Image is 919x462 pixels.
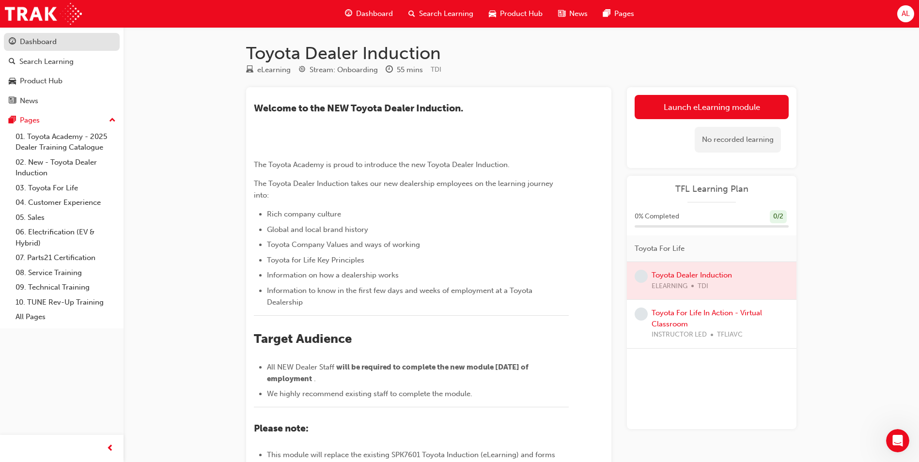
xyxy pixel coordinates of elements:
span: will be required to complete the new module [DATE] of employment [267,363,530,383]
div: No recorded learning [695,127,781,153]
div: Search Learning [19,56,74,67]
span: guage-icon [345,8,352,20]
h1: Toyota Dealer Induction [246,43,796,64]
a: news-iconNews [550,4,595,24]
span: search-icon [408,8,415,20]
iframe: Intercom live chat [886,429,909,452]
div: Dashboard [20,36,57,47]
a: All Pages [12,309,120,324]
a: guage-iconDashboard [337,4,401,24]
span: learningRecordVerb_NONE-icon [635,270,648,283]
div: Pages [20,115,40,126]
a: 09. Technical Training [12,280,120,295]
a: Search Learning [4,53,120,71]
a: 07. Parts21 Certification [12,250,120,265]
span: Learning resource code [431,65,441,74]
a: 08. Service Training [12,265,120,280]
span: INSTRUCTOR LED [652,329,707,340]
a: Toyota For Life In Action - Virtual Classroom [652,308,762,328]
img: Trak [5,3,82,25]
span: Information on how a dealership works [267,271,399,279]
span: Rich company culture [267,210,341,218]
span: learningRecordVerb_NONE-icon [635,308,648,321]
span: News [569,8,588,19]
a: Launch eLearning module [635,95,789,119]
a: 02. New - Toyota Dealer Induction [12,155,120,181]
span: car-icon [489,8,496,20]
a: search-iconSearch Learning [401,4,481,24]
span: ​Welcome to the NEW Toyota Dealer Induction. [254,103,463,114]
div: Duration [386,64,423,76]
span: Toyota for Life Key Principles [267,256,364,264]
a: Product Hub [4,72,120,90]
span: . [314,374,316,383]
span: We highly recommend existing staff to complete the module. [267,389,472,398]
span: TFLIAVC [717,329,743,340]
button: Pages [4,111,120,129]
button: AL [897,5,914,22]
span: Pages [614,8,634,19]
span: prev-icon [107,443,114,455]
span: up-icon [109,114,116,127]
span: Dashboard [356,8,393,19]
span: The Toyota Academy is proud to introduce the new Toyota Dealer Induction. [254,160,510,169]
span: learningResourceType_ELEARNING-icon [246,66,253,75]
a: pages-iconPages [595,4,642,24]
div: eLearning [257,64,291,76]
span: Target Audience [254,331,352,346]
div: Stream: Onboarding [310,64,378,76]
span: target-icon [298,66,306,75]
a: News [4,92,120,110]
span: pages-icon [603,8,610,20]
span: 0 % Completed [635,211,679,222]
a: TFL Learning Plan [635,184,789,195]
div: News [20,95,38,107]
a: 10. TUNE Rev-Up Training [12,295,120,310]
a: 04. Customer Experience [12,195,120,210]
span: Please note: [254,423,309,434]
div: Stream [298,64,378,76]
span: clock-icon [386,66,393,75]
div: 0 / 2 [770,210,787,223]
span: The Toyota Dealer Induction takes our new dealership employees on the learning journey into: [254,179,555,200]
span: search-icon [9,58,16,66]
span: AL [902,8,910,19]
span: Information to know in the first few days and weeks of employment at a Toyota Dealership [267,286,534,307]
span: Product Hub [500,8,543,19]
a: 03. Toyota For Life [12,181,120,196]
button: DashboardSearch LearningProduct HubNews [4,31,120,111]
a: 06. Electrification (EV & Hybrid) [12,225,120,250]
span: All NEW Dealer Staff [267,363,334,371]
div: 55 mins [397,64,423,76]
div: Product Hub [20,76,62,87]
span: Toyota Company Values and ways of working [267,240,420,249]
a: Dashboard [4,33,120,51]
a: 05. Sales [12,210,120,225]
span: car-icon [9,77,16,86]
a: 01. Toyota Academy - 2025 Dealer Training Catalogue [12,129,120,155]
span: Toyota For Life [635,243,685,254]
span: pages-icon [9,116,16,125]
a: car-iconProduct Hub [481,4,550,24]
span: news-icon [558,8,565,20]
span: guage-icon [9,38,16,46]
span: Search Learning [419,8,473,19]
span: Global and local brand history [267,225,368,234]
div: Type [246,64,291,76]
span: news-icon [9,97,16,106]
